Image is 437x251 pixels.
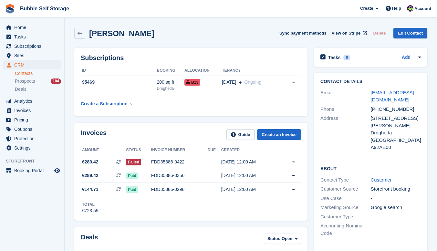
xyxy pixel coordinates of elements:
[14,97,53,106] span: Analytics
[15,86,26,92] span: Deals
[151,145,208,155] th: Invoice number
[329,28,368,38] a: View on Stripe
[320,79,421,84] h2: Contact Details
[81,54,301,62] h2: Subscriptions
[414,5,431,12] span: Account
[126,145,151,155] th: Status
[82,159,99,165] span: €289.42
[17,3,72,14] a: Bubble Self Storage
[126,186,138,193] span: Paid
[222,66,281,76] th: Tenancy
[371,106,421,113] div: [PHONE_NUMBER]
[392,5,401,12] span: Help
[371,185,421,193] div: Storefront booking
[81,145,126,155] th: Amount
[151,186,208,193] div: FDD35386-0298
[3,115,61,124] a: menu
[151,172,208,179] div: FDD35386-0356
[3,125,61,134] a: menu
[82,172,99,179] span: €289.42
[282,235,292,242] span: Open
[244,79,261,85] span: Ongoing
[371,204,421,211] div: Google search
[370,28,388,38] button: Delete
[3,51,61,60] a: menu
[81,66,157,76] th: ID
[279,28,327,38] button: Sync payment methods
[407,5,413,12] img: Tom Gilmore
[82,207,99,214] div: €723.55
[81,98,132,110] a: Create a Subscription
[51,78,61,84] div: 104
[371,115,421,129] div: [STREET_ADDRESS][PERSON_NAME]
[371,222,421,237] div: -
[208,145,221,155] th: Due
[343,55,351,60] div: 0
[3,106,61,115] a: menu
[371,144,421,151] div: A92AE00
[267,235,282,242] span: Status:
[184,79,200,86] span: B13
[320,195,371,202] div: Use Case
[3,23,61,32] a: menu
[81,100,128,107] div: Create a Subscription
[320,204,371,211] div: Marketing Source
[3,97,61,106] a: menu
[320,185,371,193] div: Customer Source
[126,173,138,179] span: Paid
[6,158,64,164] span: Storefront
[371,195,421,202] div: -
[126,159,141,165] span: Failed
[14,166,53,175] span: Booking Portal
[320,213,371,221] div: Customer Type
[320,176,371,184] div: Contact Type
[157,86,184,91] div: Drogheda
[320,89,371,104] div: Email
[81,79,157,86] div: 95469
[5,4,15,14] img: stora-icon-8386f47178a22dfd0bd8f6a31ec36ba5ce8667c1dd55bd0f319d3a0aa187defe.svg
[15,70,61,77] a: Contacts
[393,28,427,38] a: Edit Contact
[257,129,301,140] a: Create an Invoice
[226,129,255,140] a: Guide
[320,222,371,237] div: Accounting Nominal Code
[328,55,341,60] h2: Tasks
[14,134,53,143] span: Protection
[81,129,107,140] h2: Invoices
[14,60,53,69] span: CRM
[14,51,53,60] span: Sites
[332,30,360,37] span: View on Stripe
[14,42,53,51] span: Subscriptions
[3,42,61,51] a: menu
[320,165,421,172] h2: About
[371,129,421,137] div: Drogheda
[15,78,35,84] span: Prospects
[157,66,184,76] th: Booking
[82,202,99,207] div: Total
[184,66,222,76] th: Allocation
[82,186,99,193] span: €144.71
[264,234,301,244] button: Status: Open
[14,106,53,115] span: Invoices
[15,86,61,93] a: Deals
[3,134,61,143] a: menu
[371,90,414,103] a: [EMAIL_ADDRESS][DOMAIN_NAME]
[14,32,53,41] span: Tasks
[221,159,279,165] div: [DATE] 12:00 AM
[320,115,371,151] div: Address
[402,54,411,61] a: Add
[14,115,53,124] span: Pricing
[222,79,236,86] span: [DATE]
[221,186,279,193] div: [DATE] 12:00 AM
[3,60,61,69] a: menu
[221,172,279,179] div: [DATE] 12:00 AM
[89,29,154,38] h2: [PERSON_NAME]
[14,143,53,152] span: Settings
[14,23,53,32] span: Home
[15,78,61,85] a: Prospects 104
[360,5,373,12] span: Create
[81,234,98,246] h2: Deals
[157,79,184,86] div: 200 sq ft
[3,143,61,152] a: menu
[14,125,53,134] span: Coupons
